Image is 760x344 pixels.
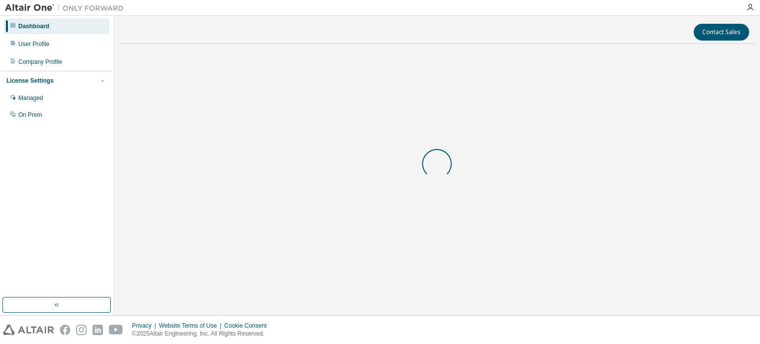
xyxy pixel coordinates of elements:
div: License Settings [6,77,53,85]
p: © 2025 Altair Engineering, Inc. All Rights Reserved. [132,330,273,338]
div: Website Terms of Use [159,322,224,330]
button: Contact Sales [694,24,749,41]
img: Altair One [5,3,129,13]
img: facebook.svg [60,325,70,335]
div: Company Profile [18,58,62,66]
img: altair_logo.svg [3,325,54,335]
div: Cookie Consent [224,322,272,330]
div: Privacy [132,322,159,330]
img: youtube.svg [109,325,123,335]
div: User Profile [18,40,49,48]
div: Dashboard [18,22,49,30]
div: On Prem [18,111,42,119]
img: linkedin.svg [93,325,103,335]
img: instagram.svg [76,325,87,335]
div: Managed [18,94,43,102]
